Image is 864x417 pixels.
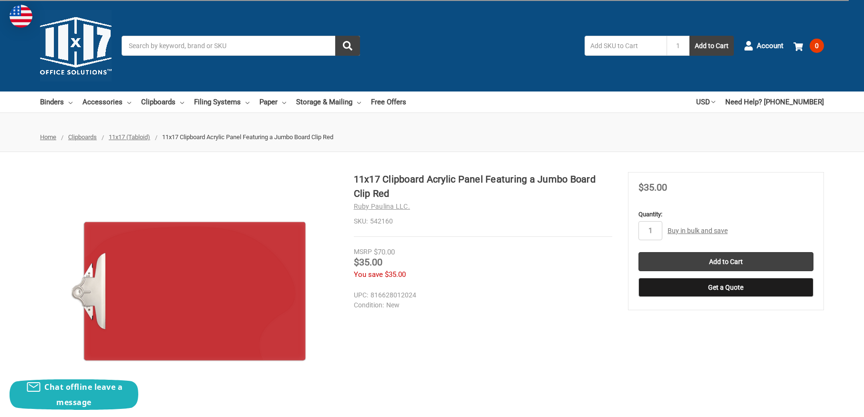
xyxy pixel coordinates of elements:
a: Ruby Paulina LLC. [354,203,410,210]
a: 0 [793,33,824,58]
span: 0 [810,39,824,53]
a: Clipboards [68,133,97,141]
dd: 542160 [354,216,612,226]
a: Accessories [82,92,131,112]
a: Buy in bulk and save [668,227,728,234]
a: Binders [40,92,72,112]
button: Chat offline leave a message [10,379,138,410]
span: You save [354,270,383,279]
a: Paper [259,92,286,112]
span: $35.00 [638,182,667,193]
dd: New [354,300,608,310]
dt: SKU: [354,216,368,226]
a: Account [744,33,783,58]
button: Get a Quote [638,278,813,297]
span: $70.00 [374,248,395,256]
img: 11x17.com [40,10,112,81]
a: Clipboards [141,92,184,112]
a: Free Offers [371,92,406,112]
span: 11x17 Clipboard Acrylic Panel Featuring a Jumbo Board Clip Red [162,133,333,141]
a: Filing Systems [194,92,249,112]
span: $35.00 [354,256,382,268]
label: Quantity: [638,210,813,219]
h1: 11x17 Clipboard Acrylic Panel Featuring a Jumbo Board Clip Red [354,172,612,201]
span: Chat offline leave a message [44,382,123,407]
iframe: Google Customer Reviews [785,391,864,417]
button: Add to Cart [689,36,734,56]
a: Home [40,133,56,141]
dd: 816628012024 [354,290,608,300]
img: 11x17 Clipboard Acrylic Panel Featuring a Jumbo Board Clip Red [70,172,308,410]
a: 11x17 (Tabloid) [109,133,150,141]
a: Storage & Mailing [296,92,361,112]
span: $35.00 [385,270,406,279]
dt: UPC: [354,290,368,300]
a: Need Help? [PHONE_NUMBER] [725,92,824,112]
input: Add to Cart [638,252,813,271]
input: Add SKU to Cart [585,36,667,56]
img: duty and tax information for United States [10,5,32,28]
span: Account [757,41,783,51]
dt: Condition: [354,300,384,310]
a: USD [696,92,715,112]
input: Search by keyword, brand or SKU [122,36,360,56]
div: MSRP [354,247,372,257]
